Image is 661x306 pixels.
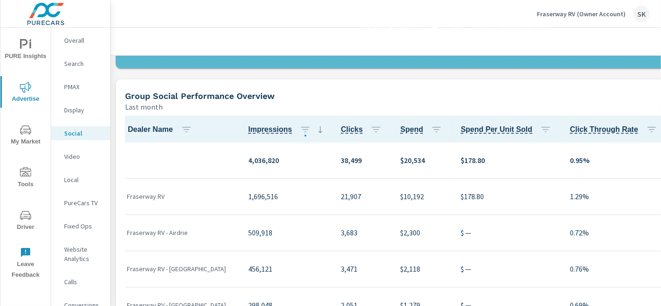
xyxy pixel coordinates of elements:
span: PURE Insights [3,39,48,62]
div: Video [51,150,110,163]
p: Display [64,105,103,115]
p: 1,696,516 [248,191,326,202]
p: $2,118 [400,263,446,274]
span: The number of times an ad was clicked by a consumer. [Source: This data is provided by the Social... [341,124,363,135]
p: Local [64,175,103,184]
p: 0.95% [570,155,661,166]
div: nav menu [0,28,51,284]
p: $178.80 [461,155,555,166]
span: My Market [3,124,48,147]
p: 38,499 [341,155,385,166]
p: Calls [64,277,103,286]
p: Fraserway RV - Airdrie [127,228,233,237]
p: Fraserway RV [127,192,233,201]
p: $2,300 [400,227,446,238]
p: $ — [461,263,555,274]
p: 3,683 [341,227,385,238]
p: 3,471 [341,263,385,274]
p: 0.72% [570,227,661,238]
span: Dealer Name [128,124,196,135]
p: Fraserway RV - [GEOGRAPHIC_DATA] [127,264,233,273]
p: $10,192 [400,191,446,202]
div: PMAX [51,80,110,94]
p: Social [64,129,103,138]
p: Search [64,59,103,68]
p: 21,907 [341,191,385,202]
p: 509,918 [248,227,326,238]
span: The amount of money spent on advertising during the period. [Source: This data is provided by the... [400,124,423,135]
div: Social [51,126,110,140]
div: PureCars TV [51,196,110,210]
p: Fixed Ops [64,221,103,231]
p: PureCars TV [64,198,103,208]
span: Spend [400,124,446,135]
div: Overall [51,33,110,47]
span: The number of times an ad was shown on your behalf. [Source: This data is provided by the Social ... [248,124,292,135]
p: PMAX [64,82,103,91]
p: 456,121 [248,263,326,274]
div: Display [51,103,110,117]
span: Tools [3,167,48,190]
div: Website Analytics [51,242,110,266]
span: Impressions [248,124,326,135]
span: Leave Feedback [3,247,48,280]
span: Percentage of users who viewed your campaigns who clicked through to your website. For example, i... [570,124,638,135]
h5: Group Social Performance Overview [125,91,275,101]
p: Overall [64,36,103,45]
p: 1.29% [570,191,661,202]
p: Fraserway RV (Owner Account) [537,10,626,18]
div: Calls [51,275,110,289]
span: Clicks [341,124,385,135]
p: $ — [461,227,555,238]
div: Local [51,173,110,187]
p: $178.80 [461,191,555,202]
span: Driver [3,210,48,233]
div: Search [51,57,110,71]
div: SK [633,6,650,22]
span: Spend Per Unit Sold [461,124,555,135]
span: Spend - The amount of money spent on advertising during the period. [Source: This data is provide... [461,124,532,135]
span: Advertise [3,82,48,104]
p: 4,036,820 [248,155,326,166]
span: Click Through Rate [570,124,661,135]
p: Last month [125,101,163,112]
div: Fixed Ops [51,219,110,233]
p: 0.76% [570,263,661,274]
p: $20,534 [400,155,446,166]
p: Video [64,152,103,161]
p: Website Analytics [64,245,103,263]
